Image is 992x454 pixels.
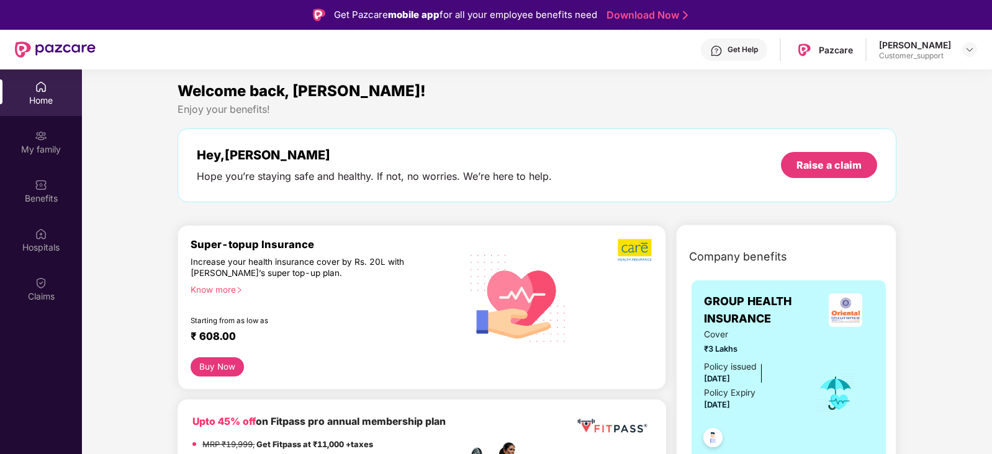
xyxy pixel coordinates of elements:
button: Buy Now [191,357,243,376]
img: icon [816,373,856,414]
span: GROUP HEALTH INSURANCE [704,293,818,328]
div: Policy Expiry [704,386,755,400]
div: Get Help [728,45,758,55]
img: b5dec4f62d2307b9de63beb79f102df3.png [618,238,653,262]
div: Enjoy your benefits! [178,103,896,116]
div: Customer_support [879,51,951,61]
span: ₹3 Lakhs [704,343,799,355]
img: svg+xml;base64,PHN2ZyBpZD0iRHJvcGRvd24tMzJ4MzIiIHhtbG5zPSJodHRwOi8vd3d3LnczLm9yZy8yMDAwL3N2ZyIgd2... [965,45,975,55]
div: Starting from as low as [191,316,407,325]
div: Get Pazcare for all your employee benefits need [334,7,597,22]
div: Pazcare [819,44,853,56]
span: [DATE] [704,400,730,409]
b: on Fitpass pro annual membership plan [192,416,446,427]
span: [DATE] [704,374,730,383]
img: insurerLogo [829,293,862,327]
del: MRP ₹19,999, [202,440,255,449]
div: Hope you’re staying safe and healthy. If not, no worries. We’re here to help. [197,170,552,183]
img: fppp.png [575,414,649,437]
a: Download Now [606,9,684,22]
span: Company benefits [689,248,787,265]
img: svg+xml;base64,PHN2ZyBpZD0iSG9tZSIgeG1sbnM9Imh0dHA6Ly93d3cudzMub3JnLzIwMDAvc3ZnIiB3aWR0aD0iMjAiIG... [35,81,47,93]
strong: mobile app [388,9,440,20]
img: svg+xml;base64,PHN2ZyBpZD0iQmVuZWZpdHMiIHhtbG5zPSJodHRwOi8vd3d3LnczLm9yZy8yMDAwL3N2ZyIgd2lkdGg9Ij... [35,179,47,191]
div: Know more [191,284,453,293]
b: Upto 45% off [192,416,256,427]
span: Welcome back, [PERSON_NAME]! [178,82,426,100]
img: Logo [313,9,325,21]
img: svg+xml;base64,PHN2ZyB4bWxucz0iaHR0cDovL3d3dy53My5vcmcvMjAwMC9zdmciIHhtbG5zOnhsaW5rPSJodHRwOi8vd3... [461,239,576,356]
img: svg+xml;base64,PHN2ZyB3aWR0aD0iMjAiIGhlaWdodD0iMjAiIHZpZXdCb3g9IjAgMCAyMCAyMCIgZmlsbD0ibm9uZSIgeG... [35,130,47,142]
img: New Pazcare Logo [15,42,96,58]
img: Pazcare_Logo.png [795,41,813,59]
img: svg+xml;base64,PHN2ZyBpZD0iQ2xhaW0iIHhtbG5zPSJodHRwOi8vd3d3LnczLm9yZy8yMDAwL3N2ZyIgd2lkdGg9IjIwIi... [35,277,47,289]
div: [PERSON_NAME] [879,39,951,51]
div: Hey, [PERSON_NAME] [197,148,552,162]
span: right [236,287,243,293]
div: Raise a claim [796,158,862,172]
div: Super-topup Insurance [191,238,460,251]
strong: Get Fitpass at ₹11,000 +taxes [256,440,373,449]
div: Increase your health insurance cover by Rs. 20L with [PERSON_NAME]’s super top-up plan. [191,256,407,278]
img: svg+xml;base64,PHN2ZyBpZD0iSGVscC0zMngzMiIgeG1sbnM9Imh0dHA6Ly93d3cudzMub3JnLzIwMDAvc3ZnIiB3aWR0aD... [710,45,723,57]
span: Cover [704,328,799,342]
img: svg+xml;base64,PHN2ZyBpZD0iSG9zcGl0YWxzIiB4bWxucz0iaHR0cDovL3d3dy53My5vcmcvMjAwMC9zdmciIHdpZHRoPS... [35,228,47,240]
div: ₹ 608.00 [191,330,448,345]
img: Stroke [683,9,688,22]
div: Policy issued [704,360,756,374]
